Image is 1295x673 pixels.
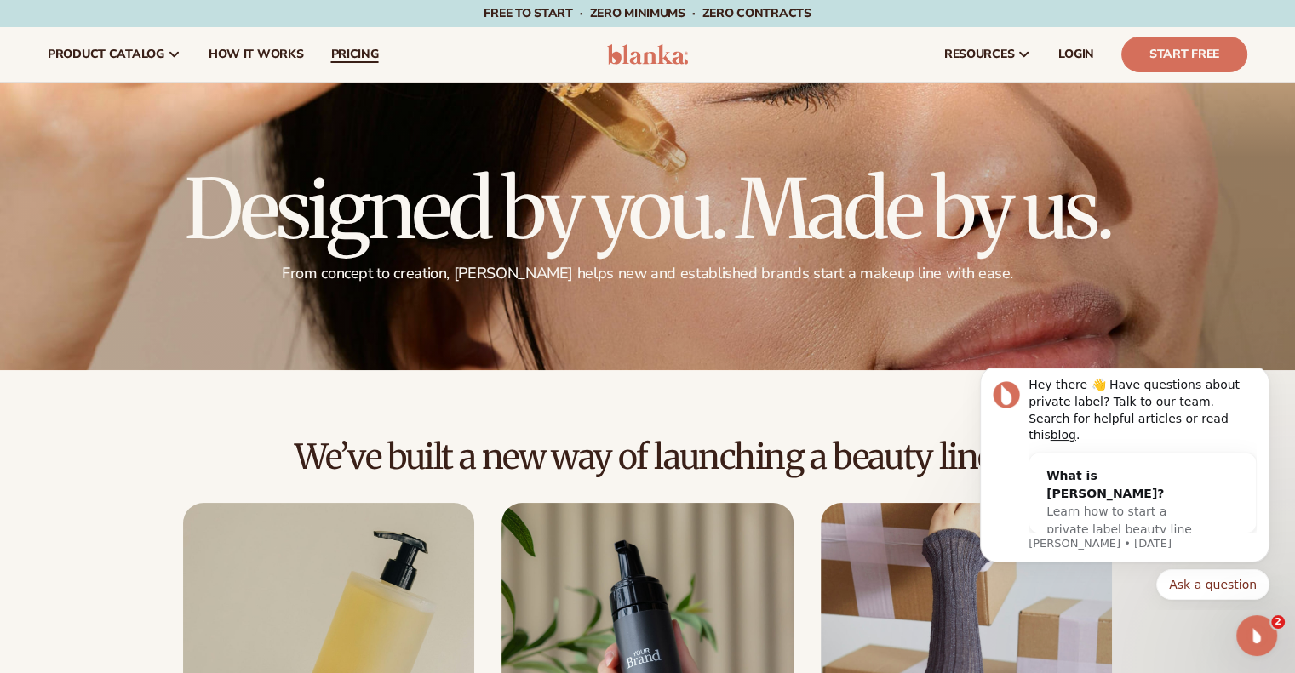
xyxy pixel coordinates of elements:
[185,264,1111,283] p: From concept to creation, [PERSON_NAME] helps new and established brands start a makeup line with...
[209,48,304,61] span: How It Works
[954,368,1295,610] iframe: Intercom notifications message
[1121,37,1247,72] a: Start Free
[26,201,315,231] div: Quick reply options
[1045,27,1108,82] a: LOGIN
[74,9,302,75] div: Hey there 👋 Have questions about private label? Talk to our team. Search for helpful articles or ...
[195,27,318,82] a: How It Works
[34,27,195,82] a: product catalog
[944,48,1014,61] span: resources
[185,168,1111,250] h1: Designed by you. Made by us.
[317,27,392,82] a: pricing
[92,99,250,134] div: What is [PERSON_NAME]?
[1271,615,1285,629] span: 2
[74,168,302,183] p: Message from Lee, sent 5w ago
[92,136,238,185] span: Learn how to start a private label beauty line with [PERSON_NAME]
[1058,48,1094,61] span: LOGIN
[202,201,315,231] button: Quick reply: Ask a question
[931,27,1045,82] a: resources
[74,9,302,164] div: Message content
[48,438,1247,476] h2: We’ve built a new way of launching a beauty line:
[75,85,267,202] div: What is [PERSON_NAME]?Learn how to start a private label beauty line with [PERSON_NAME]
[1236,615,1277,656] iframe: Intercom live chat
[607,44,688,65] img: logo
[330,48,378,61] span: pricing
[96,60,122,73] a: blog
[484,5,811,21] span: Free to start · ZERO minimums · ZERO contracts
[48,48,164,61] span: product catalog
[38,13,66,40] img: Profile image for Lee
